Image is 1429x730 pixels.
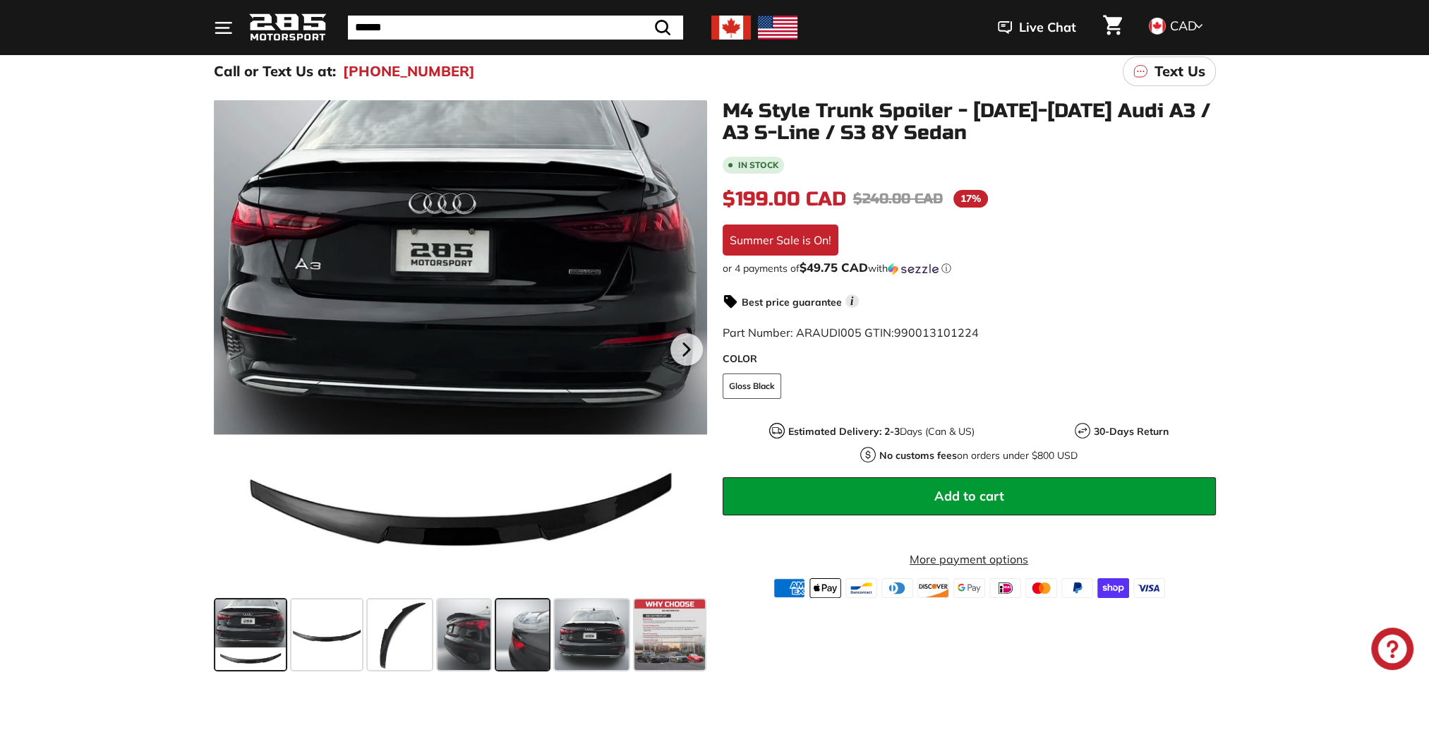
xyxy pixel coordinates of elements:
[723,325,979,340] span: Part Number: ARAUDI005 GTIN:
[879,449,957,462] strong: No customs fees
[723,225,838,256] div: Summer Sale is On!
[917,578,949,598] img: discover
[1170,18,1197,34] span: CAD
[723,352,1216,366] label: COLOR
[1025,578,1057,598] img: master
[1019,18,1076,37] span: Live Chat
[879,448,1078,463] p: on orders under $800 USD
[881,578,913,598] img: diners_club
[723,551,1216,568] a: More payment options
[1154,61,1205,82] p: Text Us
[773,578,805,598] img: american_express
[1094,425,1169,438] strong: 30-Days Return
[1123,56,1216,86] a: Text Us
[1097,578,1129,598] img: shopify_pay
[723,100,1216,144] h1: M4 Style Trunk Spoiler - [DATE]-[DATE] Audi A3 / A3 S-Line / S3 8Y Sedan
[853,190,943,208] span: $240.00 CAD
[800,260,868,275] span: $49.75 CAD
[738,161,778,169] b: In stock
[1133,578,1165,598] img: visa
[788,424,975,439] p: Days (Can & US)
[953,578,985,598] img: google_pay
[348,16,683,40] input: Search
[845,294,859,308] span: i
[1061,578,1093,598] img: paypal
[934,488,1004,504] span: Add to cart
[742,296,842,309] strong: Best price guarantee
[979,10,1095,45] button: Live Chat
[723,261,1216,275] div: or 4 payments of$49.75 CADwithSezzle Click to learn more about Sezzle
[809,578,841,598] img: apple_pay
[723,261,1216,275] div: or 4 payments of with
[214,61,336,82] p: Call or Text Us at:
[1367,628,1418,674] inbox-online-store-chat: Shopify online store chat
[1095,4,1130,52] a: Cart
[989,578,1021,598] img: ideal
[888,263,939,275] img: Sezzle
[845,578,877,598] img: bancontact
[788,425,900,438] strong: Estimated Delivery: 2-3
[723,477,1216,515] button: Add to cart
[249,11,327,44] img: Logo_285_Motorsport_areodynamics_components
[953,190,988,208] span: 17%
[343,61,475,82] a: [PHONE_NUMBER]
[894,325,979,340] span: 990013101224
[723,187,846,211] span: $199.00 CAD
